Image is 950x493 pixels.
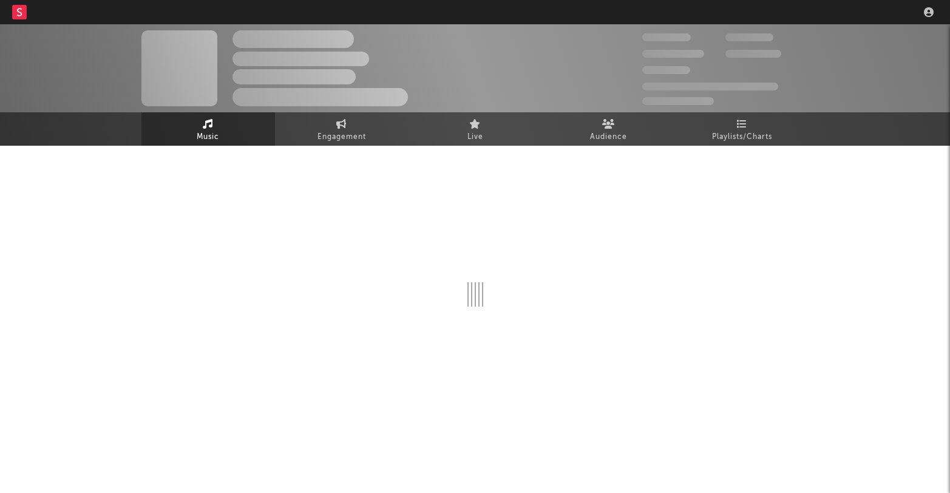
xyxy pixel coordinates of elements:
span: 1,000,000 [725,50,781,58]
a: Engagement [275,112,409,146]
span: 50,000,000 Monthly Listeners [642,83,778,90]
a: Music [141,112,275,146]
span: Playlists/Charts [712,130,772,144]
span: 300,000 [642,33,691,41]
a: Live [409,112,542,146]
a: Audience [542,112,676,146]
span: Audience [590,130,627,144]
a: Playlists/Charts [676,112,809,146]
span: 100,000 [642,66,690,74]
span: Engagement [317,130,366,144]
span: 100,000 [725,33,773,41]
span: Music [197,130,219,144]
span: Live [467,130,483,144]
span: 50,000,000 [642,50,704,58]
span: Jump Score: 85.0 [642,97,714,105]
